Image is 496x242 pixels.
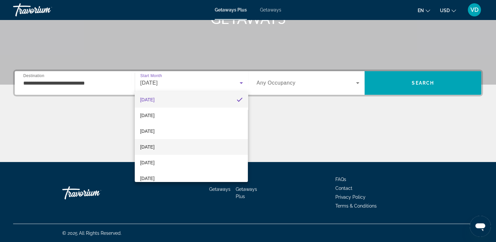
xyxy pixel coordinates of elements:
[140,159,154,167] span: [DATE]
[140,127,154,135] span: [DATE]
[470,216,491,237] iframe: Button to launch messaging window
[140,143,154,151] span: [DATE]
[140,96,154,104] span: [DATE]
[140,174,154,182] span: [DATE]
[140,111,154,119] span: [DATE]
